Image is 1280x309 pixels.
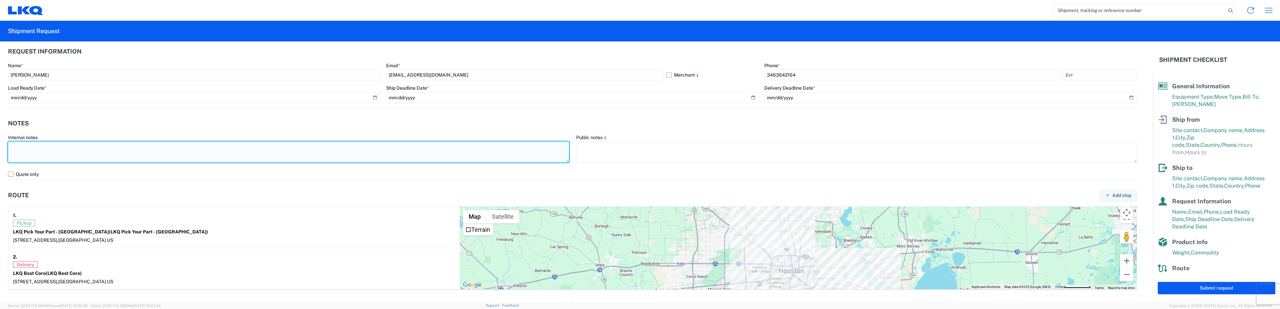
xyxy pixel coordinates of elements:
button: Map Scale: 10 km per 75 pixels [1053,285,1093,289]
img: Google [461,281,483,289]
label: Public notes [576,134,608,140]
label: Load Ready Date [8,85,46,91]
strong: LKQ Best Core [13,271,82,276]
h2: Shipment Request [8,27,60,35]
span: Request Information [1172,198,1231,205]
button: Show satellite imagery [486,210,519,223]
input: Shipment, tracking or reference number [1053,4,1226,17]
h2: Shipment Checklist [1159,56,1227,64]
button: Map camera controls [1120,206,1133,219]
ul: Show street map [463,223,493,235]
span: [STREET_ADDRESS], [13,237,58,243]
h2: Route [8,192,29,199]
label: Internal notes [8,134,38,140]
span: City, [1175,183,1186,189]
span: Phone, [1221,142,1238,148]
strong: 1. [13,211,16,220]
span: State, [1186,142,1201,148]
button: Add stop [1100,189,1137,202]
span: Country, [1224,183,1245,189]
span: Server: 2025.17.0-1194904eeae [8,304,88,308]
button: Zoom in [1120,254,1133,268]
strong: LKQ Pick Your Part - [GEOGRAPHIC_DATA] [13,229,208,234]
span: Phone, [1204,209,1220,215]
a: Terms [1095,286,1104,290]
h2: Notes [8,120,29,127]
a: Feedback [502,303,519,307]
span: Site contact, [1172,175,1204,182]
label: Name [8,63,23,69]
span: Pickup [13,220,35,226]
span: Hours to [1185,149,1206,156]
label: Quote only [8,169,1137,180]
span: Site contact, [1172,127,1204,133]
span: Ship to [1172,164,1192,171]
strong: 2. [13,253,17,261]
label: Merchant [666,70,759,80]
span: Delivery [13,261,38,268]
label: Delivery Deadline Date [764,85,815,91]
span: Company name, [1204,127,1244,133]
label: Email [386,63,400,69]
span: Client: 2025.17.0-159f9de [91,304,161,308]
span: Ship Deadline Date, [1185,216,1234,222]
span: Country, [1201,142,1221,148]
input: Ext [1063,70,1137,80]
span: (LKQ Best Core) [46,271,82,276]
span: Product info [1172,238,1208,245]
span: Copyright © [DATE]-[DATE] Agistix Inc., All Rights Reserved [1169,303,1272,309]
span: 10 km [1055,285,1064,289]
span: Zip code, [1186,183,1210,189]
button: Show street map [463,210,486,223]
label: Phone [764,63,780,69]
label: Terrain [471,226,490,233]
button: Keyboard shortcuts [972,285,1000,289]
span: City, [1175,134,1186,141]
a: Report a map error [1108,286,1135,290]
span: Weight, [1172,249,1190,256]
a: Open this area in Google Maps (opens a new window) [461,281,483,289]
span: Equipment Type, [1172,94,1214,100]
span: Route [1172,265,1189,272]
span: General Information [1172,83,1230,90]
span: Phone [1245,183,1260,189]
span: [GEOGRAPHIC_DATA] US [58,237,113,243]
span: Name, [1172,209,1188,215]
span: [DATE] 10:32:38 [60,304,88,308]
a: Support [486,303,502,307]
label: Ship Deadline Date [386,85,429,91]
span: [GEOGRAPHIC_DATA] US [58,279,113,284]
span: Ship from [1172,116,1200,123]
span: Add stop [1112,192,1131,199]
span: (LKQ Pick Your Part - [GEOGRAPHIC_DATA]) [109,229,208,234]
span: State, [1210,183,1224,189]
span: [PERSON_NAME] [1172,101,1216,107]
button: Submit request [1158,282,1275,294]
button: Zoom out [1120,268,1133,281]
span: [STREET_ADDRESS], [13,279,58,284]
span: Email, [1188,209,1204,215]
li: Terrain [464,224,493,235]
span: Company name, [1204,175,1244,182]
span: Map data ©2025 Google, INEGI [1004,285,1051,289]
button: Drag Pegman onto the map to open Street View [1120,230,1133,243]
span: Commodity [1190,249,1219,256]
h2: Request Information [8,48,82,55]
span: [DATE] 10:23:34 [134,304,161,308]
span: Move Type, [1214,94,1243,100]
span: Bill To, [1243,94,1260,100]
